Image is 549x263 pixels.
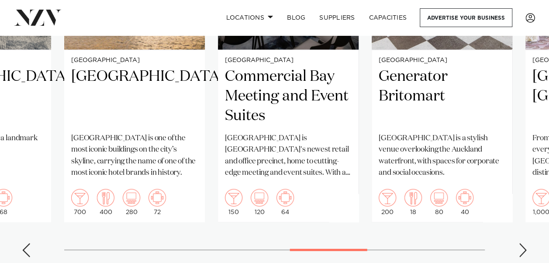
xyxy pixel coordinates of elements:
img: dining.png [404,189,422,206]
img: meeting.png [456,189,473,206]
img: theatre.png [430,189,448,206]
div: 150 [225,189,242,215]
a: Locations [219,8,280,27]
p: [GEOGRAPHIC_DATA] is one of the most iconic buildings on the city’s skyline, carrying the name of... [71,132,198,178]
h2: [GEOGRAPHIC_DATA] [71,66,198,125]
img: nzv-logo.png [14,10,62,25]
div: 400 [97,189,114,215]
h2: Generator Britomart [379,66,505,125]
a: SUPPLIERS [312,8,362,27]
div: 80 [430,189,448,215]
div: 72 [148,189,166,215]
h2: Commercial Bay Meeting and Event Suites [225,66,352,125]
div: 200 [379,189,396,215]
a: BLOG [280,8,312,27]
div: 700 [71,189,89,215]
small: [GEOGRAPHIC_DATA] [379,57,505,63]
img: cocktail.png [71,189,89,206]
img: meeting.png [276,189,294,206]
img: meeting.png [148,189,166,206]
a: Capacities [362,8,414,27]
small: [GEOGRAPHIC_DATA] [71,57,198,63]
img: theatre.png [251,189,268,206]
small: [GEOGRAPHIC_DATA] [225,57,352,63]
a: Advertise your business [420,8,512,27]
div: 40 [456,189,473,215]
img: cocktail.png [379,189,396,206]
img: cocktail.png [225,189,242,206]
div: 280 [123,189,140,215]
div: 120 [251,189,268,215]
img: dining.png [97,189,114,206]
img: theatre.png [123,189,140,206]
p: [GEOGRAPHIC_DATA] is a stylish venue overlooking the Auckland waterfront, with spaces for corpora... [379,132,505,178]
div: 18 [404,189,422,215]
p: [GEOGRAPHIC_DATA] is [GEOGRAPHIC_DATA]'s newest retail and office precinct, home to cutting-edge ... [225,132,352,178]
div: 64 [276,189,294,215]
